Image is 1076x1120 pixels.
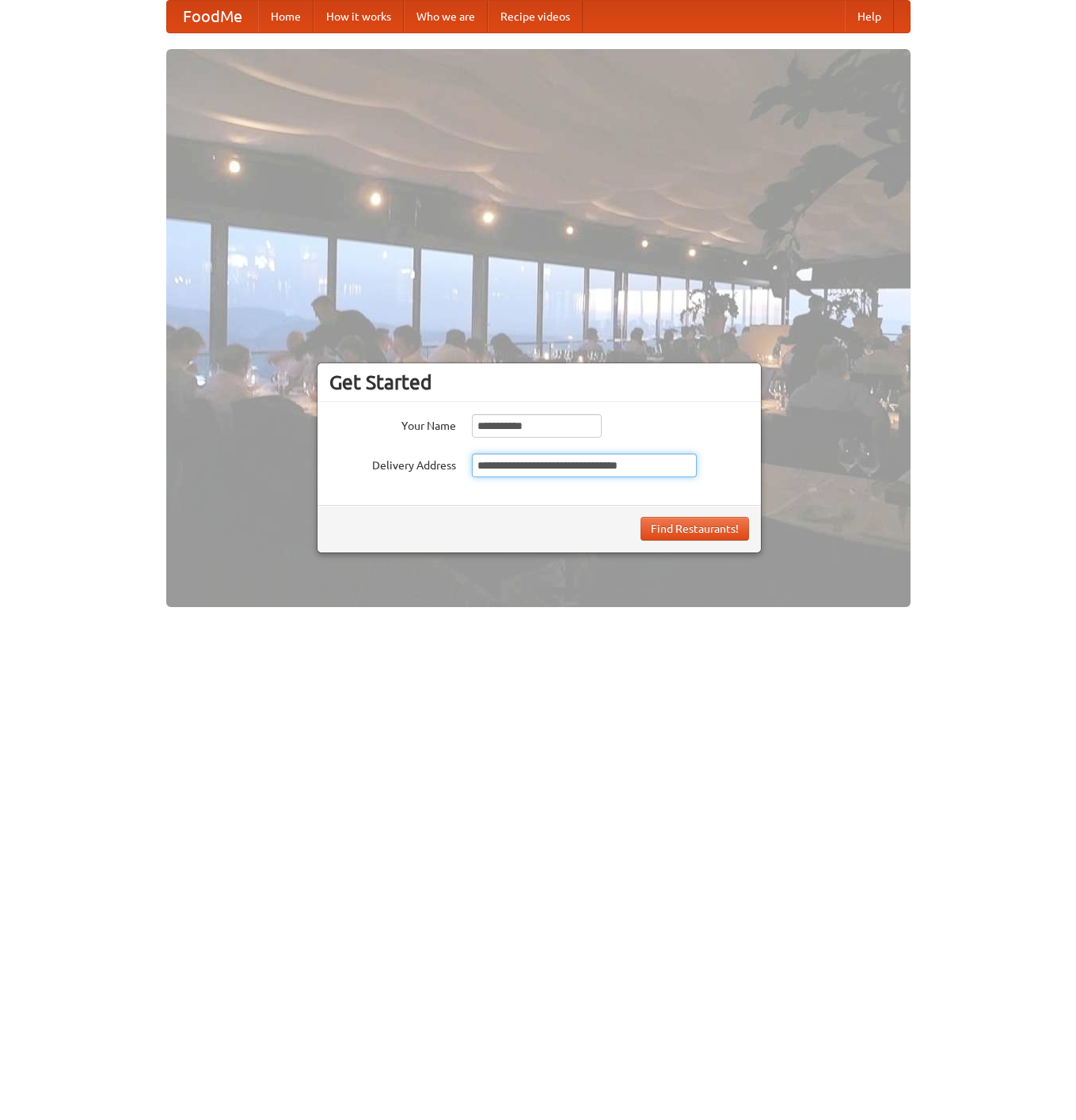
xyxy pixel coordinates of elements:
a: Recipe videos [488,1,583,32]
button: Find Restaurants! [641,517,749,541]
h3: Get Started [329,370,749,394]
label: Delivery Address [329,454,456,473]
a: How it works [314,1,404,32]
a: Who we are [404,1,488,32]
a: Help [845,1,894,32]
a: FoodMe [167,1,258,32]
label: Your Name [329,414,456,434]
a: Home [258,1,314,32]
